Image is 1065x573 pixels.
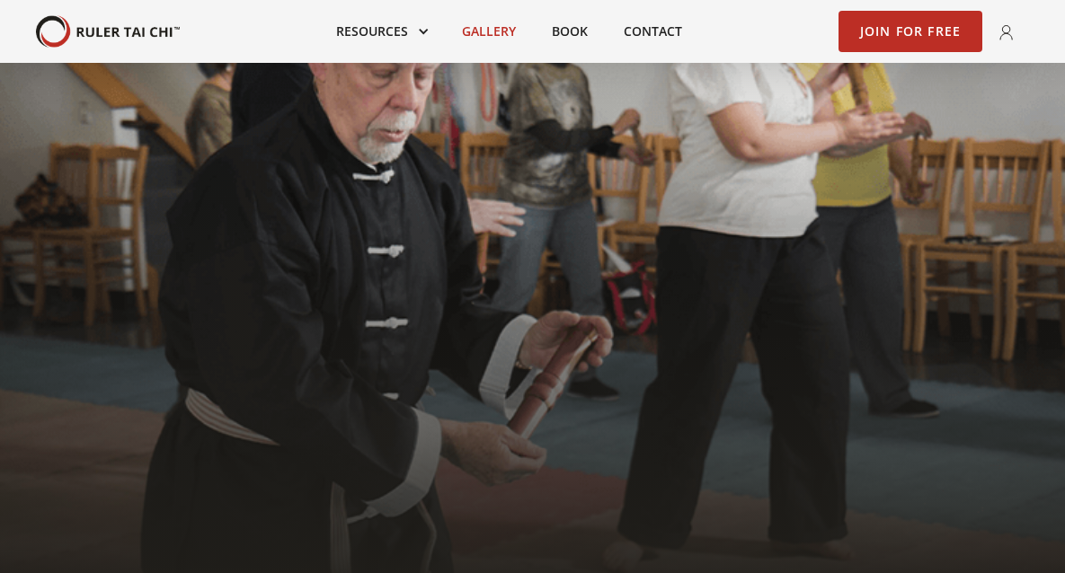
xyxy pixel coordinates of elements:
h1: Photo Gallery [381,279,685,333]
a: Book [534,12,606,51]
a: home [36,15,180,48]
div: Resources [318,12,444,51]
p: Ruler [MEDICAL_DATA] Photos [287,342,778,367]
img: Your Brand Name [36,15,180,48]
a: Join for Free [839,11,983,52]
a: Gallery [444,12,534,51]
a: Contact [606,12,700,51]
